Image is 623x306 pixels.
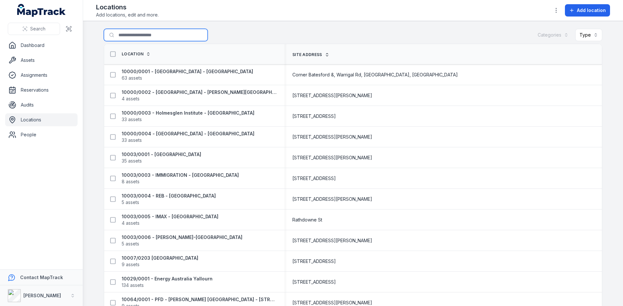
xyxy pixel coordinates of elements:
[122,68,253,81] a: 10000/0001 - [GEOGRAPHIC_DATA] - [GEOGRAPHIC_DATA]63 assets
[5,98,78,111] a: Audits
[292,300,372,306] span: [STREET_ADDRESS][PERSON_NAME]
[122,116,142,123] span: 33 assets
[122,276,213,289] a: 10029/0001 - Energy Australia Yallourn134 assets
[292,92,372,99] span: [STREET_ADDRESS][PERSON_NAME]
[292,279,336,285] span: [STREET_ADDRESS]
[292,258,336,265] span: [STREET_ADDRESS]
[122,255,198,261] strong: 10007/0203 [GEOGRAPHIC_DATA]
[122,199,139,206] span: 5 assets
[8,23,60,35] button: Search
[122,51,143,57] span: Location
[292,52,329,57] a: Site address
[122,51,151,57] a: Location
[122,193,216,206] a: 10003/0004 - REB - [GEOGRAPHIC_DATA]5 assets
[17,4,66,17] a: MapTrack
[122,172,239,185] a: 10003/0003 - IMMIGRATION - [GEOGRAPHIC_DATA]8 assets
[96,12,159,18] span: Add locations, edit and more.
[122,110,254,123] a: 10000/0003 - Holmesglen Institute - [GEOGRAPHIC_DATA]33 assets
[292,154,372,161] span: [STREET_ADDRESS][PERSON_NAME]
[575,29,602,41] button: Type
[292,196,372,202] span: [STREET_ADDRESS][PERSON_NAME]
[122,241,139,247] span: 5 assets
[5,39,78,52] a: Dashboard
[5,84,78,96] a: Reservations
[122,68,253,75] strong: 10000/0001 - [GEOGRAPHIC_DATA] - [GEOGRAPHIC_DATA]
[122,89,277,102] a: 10000/0002 - [GEOGRAPHIC_DATA] - [PERSON_NAME][GEOGRAPHIC_DATA]4 assets
[5,69,78,82] a: Assignments
[5,54,78,67] a: Assets
[5,128,78,141] a: People
[122,255,198,268] a: 10007/0203 [GEOGRAPHIC_DATA]9 assets
[565,4,610,17] button: Add location
[122,110,254,116] strong: 10000/0003 - Holmesglen Institute - [GEOGRAPHIC_DATA]
[292,72,458,78] span: Corner Batesford &, Warrigal Rd, [GEOGRAPHIC_DATA], [GEOGRAPHIC_DATA]
[292,134,372,140] span: [STREET_ADDRESS][PERSON_NAME]
[292,113,336,119] span: [STREET_ADDRESS]
[5,113,78,126] a: Locations
[122,75,142,81] span: 63 assets
[292,237,372,244] span: [STREET_ADDRESS][PERSON_NAME]
[292,175,336,182] span: [STREET_ADDRESS]
[122,151,201,164] a: 10003/0001 - [GEOGRAPHIC_DATA]35 assets
[122,130,254,137] strong: 10000/0004 - [GEOGRAPHIC_DATA] - [GEOGRAPHIC_DATA]
[292,52,322,57] span: Site address
[122,234,242,241] strong: 10003/0006 - [PERSON_NAME]-[GEOGRAPHIC_DATA]
[122,261,140,268] span: 9 assets
[122,158,142,164] span: 35 assets
[122,178,140,185] span: 8 assets
[122,172,239,178] strong: 10003/0003 - IMMIGRATION - [GEOGRAPHIC_DATA]
[122,96,140,102] span: 4 assets
[122,89,277,96] strong: 10000/0002 - [GEOGRAPHIC_DATA] - [PERSON_NAME][GEOGRAPHIC_DATA]
[122,193,216,199] strong: 10003/0004 - REB - [GEOGRAPHIC_DATA]
[122,151,201,158] strong: 10003/0001 - [GEOGRAPHIC_DATA]
[292,217,322,223] span: Rathdowne St
[23,293,61,298] strong: [PERSON_NAME]
[122,220,140,226] span: 4 assets
[122,276,213,282] strong: 10029/0001 - Energy Australia Yallourn
[122,282,144,289] span: 134 assets
[122,213,218,226] a: 10003/0005 - IMAX - [GEOGRAPHIC_DATA]4 assets
[122,137,142,143] span: 33 assets
[20,275,63,280] strong: Contact MapTrack
[122,213,218,220] strong: 10003/0005 - IMAX - [GEOGRAPHIC_DATA]
[30,26,45,32] span: Search
[577,7,606,14] span: Add location
[122,234,242,247] a: 10003/0006 - [PERSON_NAME]-[GEOGRAPHIC_DATA]5 assets
[122,130,254,143] a: 10000/0004 - [GEOGRAPHIC_DATA] - [GEOGRAPHIC_DATA]33 assets
[122,296,277,303] strong: 10064/0001 - PFD - [PERSON_NAME] [GEOGRAPHIC_DATA] - [STREET_ADDRESS][PERSON_NAME]
[96,3,159,12] h2: Locations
